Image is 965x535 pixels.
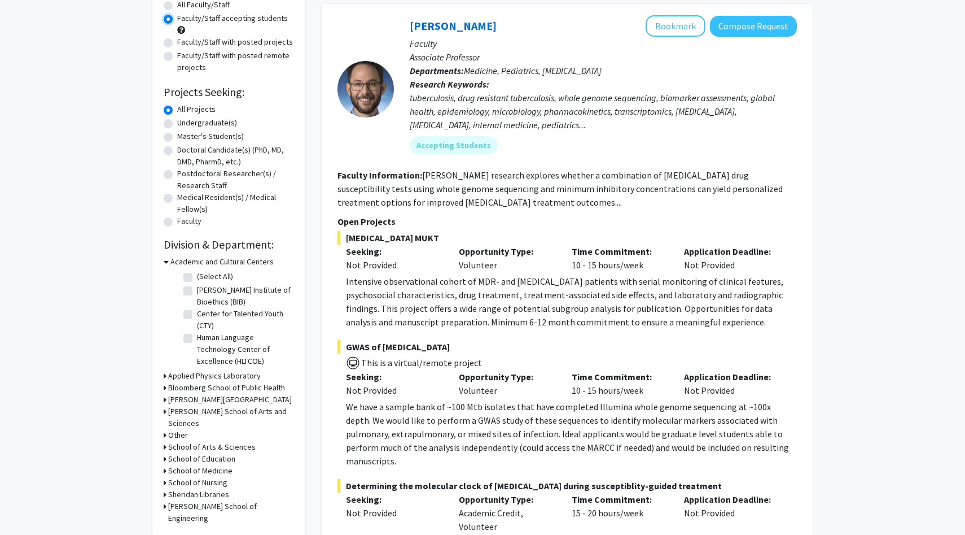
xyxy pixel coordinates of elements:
[410,136,498,154] mat-chip: Accepting Students
[177,215,201,227] label: Faculty
[563,245,676,272] div: 10 - 15 hours/week
[676,370,788,397] div: Not Provided
[177,12,288,24] label: Faculty/Staff accepting students
[337,340,797,354] span: GWAS of [MEDICAL_DATA]
[684,370,780,384] p: Application Deadline:
[346,245,442,258] p: Seeking:
[168,370,261,382] h3: Applied Physics Laboratory
[177,131,244,142] label: Master's Student(s)
[459,245,555,258] p: Opportunity Type:
[197,332,291,367] label: Human Language Technology Center of Excellence (HLTCOE)
[676,245,788,272] div: Not Provided
[197,284,291,308] label: [PERSON_NAME] Institute of Bioethics (BIB)
[337,231,797,245] span: [MEDICAL_DATA] MUKT
[572,370,668,384] p: Time Commitment:
[168,382,285,394] h3: Bloomberg School of Public Health
[346,384,442,397] div: Not Provided
[337,169,783,208] fg-read-more: [PERSON_NAME] research explores whether a combination of [MEDICAL_DATA] drug susceptibility tests...
[459,493,555,506] p: Opportunity Type:
[177,36,293,48] label: Faculty/Staff with posted projects
[464,65,602,76] span: Medicine, Pediatrics, [MEDICAL_DATA]
[346,258,442,272] div: Not Provided
[164,238,293,251] h2: Division & Department:
[177,117,237,129] label: Undergraduate(s)
[197,271,233,282] label: (Select All)
[168,477,227,489] h3: School of Nursing
[410,19,497,33] a: [PERSON_NAME]
[646,15,705,37] button: Add Jeffrey Tornheim to Bookmarks
[563,370,676,397] div: 10 - 15 hours/week
[8,484,48,527] iframe: Chat
[346,493,442,506] p: Seeking:
[346,506,442,520] div: Not Provided
[684,493,780,506] p: Application Deadline:
[710,16,797,37] button: Compose Request to Jeffrey Tornheim
[168,489,229,501] h3: Sheridan Libraries
[563,493,676,533] div: 15 - 20 hours/week
[346,275,797,329] p: Intensive observational cohort of MDR- and [MEDICAL_DATA] patients with serial monitoring of clin...
[197,308,291,332] label: Center for Talented Youth (CTY)
[168,406,293,429] h3: [PERSON_NAME] School of Arts and Sciences
[337,169,422,181] b: Faculty Information:
[168,465,233,477] h3: School of Medicine
[168,394,292,406] h3: [PERSON_NAME][GEOGRAPHIC_DATA]
[410,50,797,64] p: Associate Professor
[572,245,668,258] p: Time Commitment:
[177,103,216,115] label: All Projects
[346,400,797,468] p: We have a sample bank of ~100 Mtb isolates that have completed Illumina whole genome sequencing a...
[684,245,780,258] p: Application Deadline:
[450,245,563,272] div: Volunteer
[410,65,464,76] b: Departments:
[170,256,274,268] h3: Academic and Cultural Centers
[410,79,489,90] b: Research Keywords:
[459,370,555,384] p: Opportunity Type:
[177,50,293,73] label: Faculty/Staff with posted remote projects
[177,144,293,168] label: Doctoral Candidate(s) (PhD, MD, DMD, PharmD, etc.)
[410,91,797,132] div: tuberculosis, drug resistant tuberculosis, whole genome sequencing, biomarker assessments, global...
[410,37,797,50] p: Faculty
[337,479,797,493] span: Determining the molecular clock of [MEDICAL_DATA] during susceptiblity-guided treatment
[177,168,293,192] label: Postdoctoral Researcher(s) / Research Staff
[360,357,482,368] span: This is a virtual/remote project
[168,441,256,453] h3: School of Arts & Sciences
[168,501,293,524] h3: [PERSON_NAME] School of Engineering
[676,493,788,533] div: Not Provided
[164,85,293,99] h2: Projects Seeking:
[450,493,563,533] div: Academic Credit, Volunteer
[337,215,797,228] p: Open Projects
[572,493,668,506] p: Time Commitment:
[450,370,563,397] div: Volunteer
[177,192,293,215] label: Medical Resident(s) / Medical Fellow(s)
[168,453,235,465] h3: School of Education
[168,429,188,441] h3: Other
[346,370,442,384] p: Seeking:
